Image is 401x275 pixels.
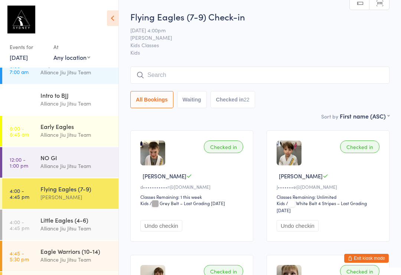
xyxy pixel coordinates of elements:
[40,224,112,233] div: Alliance Jiu Jitsu Team
[130,91,173,108] button: All Bookings
[140,140,165,165] img: image1688711060.png
[10,156,28,168] time: 12:00 - 1:00 pm
[244,97,250,103] div: 22
[10,219,29,231] time: 4:00 - 4:45 pm
[10,125,29,137] time: 8:00 - 8:45 am
[53,41,90,53] div: At
[279,172,323,180] span: [PERSON_NAME]
[2,116,118,146] a: 8:00 -8:45 amEarly EaglesAlliance Jiu Jitsu Team
[40,193,112,201] div: [PERSON_NAME]
[40,153,112,162] div: NO GI
[150,200,225,206] span: / Grey Belt – Last Grading [DATE]
[53,53,90,61] div: Any location
[140,194,245,200] div: Classes Remaining: 1 this week
[130,26,378,34] span: [DATE] 4:00pm
[10,41,46,53] div: Events for
[40,91,112,99] div: Intro to BJJ
[2,147,118,178] a: 12:00 -1:00 pmNO GIAlliance Jiu Jitsu Team
[204,140,243,153] div: Checked in
[40,162,112,170] div: Alliance Jiu Jitsu Team
[2,54,118,84] a: 6:00 -7:00 amBeginner/IntermediateAlliance Jiu Jitsu Team
[321,113,338,120] label: Sort by
[10,63,29,75] time: 6:00 - 7:00 am
[277,140,301,165] img: image1744091783.png
[2,178,118,209] a: 4:00 -4:45 pmFlying Eagles (7-9)[PERSON_NAME]
[177,91,207,108] button: Waiting
[277,194,382,200] div: Classes Remaining: Unlimited
[277,200,367,213] span: / White Belt 4 Stripes – Last Grading [DATE]
[2,210,118,240] a: 4:00 -4:45 pmLittle Eagles (4-6)Alliance Jiu Jitsu Team
[277,200,285,206] div: Kids
[340,140,379,153] div: Checked in
[211,91,255,108] button: Checked in22
[140,200,149,206] div: Kids
[10,250,29,262] time: 4:45 - 5:30 pm
[40,255,112,264] div: Alliance Jiu Jitsu Team
[344,254,389,263] button: Exit kiosk mode
[130,34,378,41] span: [PERSON_NAME]
[40,247,112,255] div: Eagle Warriors (10-14)
[140,220,182,232] button: Undo checkin
[40,68,112,77] div: Alliance Jiu Jitsu Team
[10,188,29,200] time: 4:00 - 4:45 pm
[130,49,389,56] span: Kids
[10,94,29,106] time: 6:00 - 6:45 am
[130,10,389,23] h2: Flying Eagles (7-9) Check-in
[10,53,28,61] a: [DATE]
[277,220,319,232] button: Undo checkin
[277,184,382,190] div: J•••••••e@[DOMAIN_NAME]
[2,85,118,115] a: 6:00 -6:45 amIntro to BJJAlliance Jiu Jitsu Team
[40,122,112,130] div: Early Eagles
[40,99,112,108] div: Alliance Jiu Jitsu Team
[40,130,112,139] div: Alliance Jiu Jitsu Team
[130,41,378,49] span: Kids Classes
[130,67,389,84] input: Search
[7,6,35,33] img: Alliance Sydney
[340,112,389,120] div: First name (ASC)
[40,185,112,193] div: Flying Eagles (7-9)
[143,172,186,180] span: [PERSON_NAME]
[140,184,245,190] div: d•••••••••••r@[DOMAIN_NAME]
[40,216,112,224] div: Little Eagles (4-6)
[2,241,118,271] a: 4:45 -5:30 pmEagle Warriors (10-14)Alliance Jiu Jitsu Team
